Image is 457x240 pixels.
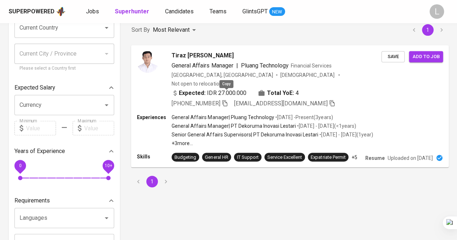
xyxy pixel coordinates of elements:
[165,8,194,15] span: Candidates
[210,7,228,16] a: Teams
[296,122,356,130] p: • [DATE] - [DATE] ( <1 years )
[102,100,112,110] button: Open
[56,6,66,17] img: app logo
[102,213,112,223] button: Open
[172,80,222,87] p: Not open to relocation
[296,88,299,97] span: 4
[422,24,434,36] button: page 1
[430,4,444,19] div: L
[84,121,114,135] input: Value
[269,8,285,16] span: NEW
[14,147,65,156] p: Years of Experience
[172,88,246,97] div: IDR 27.000.000
[210,8,227,15] span: Teams
[234,100,328,106] span: [EMAIL_ADDRESS][DOMAIN_NAME]
[172,122,296,130] p: General Affairs Manager | PT Dekoruma Inovasi Lestari
[153,26,190,34] p: Most Relevant
[172,51,234,60] span: Tiraz [PERSON_NAME]
[242,8,268,15] span: GlintsGPT
[153,23,198,37] div: Most Relevant
[179,88,206,97] b: Expected:
[137,114,172,121] p: Experiences
[146,176,158,187] button: page 1
[102,23,112,33] button: Open
[237,154,259,161] div: IT Support
[172,131,318,138] p: Senior General Affairs Supervisors | PT Dekoruma Inovasi Lestari
[9,8,55,16] div: Superpowered
[14,80,114,95] div: Expected Salary
[104,163,112,168] span: 10+
[172,100,220,106] span: [PHONE_NUMBER]
[385,52,401,61] span: Save
[26,121,56,135] input: Value
[14,193,114,208] div: Requirements
[407,24,448,36] nav: pagination navigation
[115,7,151,16] a: Superhunter
[19,163,21,168] span: 0
[14,196,50,205] p: Requirements
[242,7,285,16] a: GlintsGPT NEW
[365,154,385,161] p: Resume
[241,62,289,69] span: Pluang Technology
[267,88,294,97] b: Total YoE:
[318,131,373,138] p: • [DATE] - [DATE] ( 1 year )
[267,154,302,161] div: Service Excellent
[20,65,109,72] p: Please select a Country first
[14,144,114,158] div: Years of Experience
[409,51,443,62] button: Add to job
[172,114,274,121] p: General Affairs Manager | Pluang Technology
[137,51,159,73] img: 8710302c30fc4cdafba87eee86743795.jpeg
[132,26,150,34] p: Sort By
[311,154,345,161] div: Expatriate Permit
[115,8,149,15] b: Superhunter
[9,6,66,17] a: Superpoweredapp logo
[174,154,196,161] div: Budgeting
[172,71,273,78] div: [GEOGRAPHIC_DATA], [GEOGRAPHIC_DATA]
[413,52,439,61] span: Add to job
[132,176,173,187] nav: pagination navigation
[86,7,100,16] a: Jobs
[205,154,228,161] div: General HR
[388,154,433,161] p: Uploaded on [DATE]
[14,83,55,92] p: Expected Salary
[280,71,335,78] span: [DEMOGRAPHIC_DATA]
[165,7,195,16] a: Candidates
[172,140,373,147] p: +3 more ...
[381,51,405,62] button: Save
[86,8,99,15] span: Jobs
[236,61,238,70] span: |
[172,62,233,69] span: General Affairs Manager
[291,62,331,68] span: Financial Services
[132,45,448,167] a: Tiraz [PERSON_NAME]General Affairs Manager|Pluang TechnologyFinancial Services[GEOGRAPHIC_DATA], ...
[137,153,172,160] p: Skills
[274,114,333,121] p: • [DATE] - Present ( 3 years )
[352,153,357,161] p: +5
